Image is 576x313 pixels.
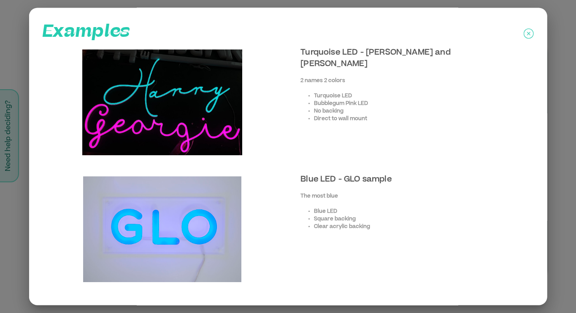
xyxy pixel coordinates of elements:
iframe: Chat Widget [534,272,576,313]
span: Direct to wall mount [314,116,367,121]
span: 2 names 2 colors [300,78,345,83]
span: No backing [314,109,343,114]
span: The most blue [300,194,338,199]
span: Blue LED [314,209,337,214]
span: Square backing [314,217,356,222]
span: Clear acrylic backing [314,224,370,229]
p: Turquoise LED - [PERSON_NAME] and [PERSON_NAME] [300,47,513,70]
p: Examples [42,19,130,44]
img: Example [82,49,242,155]
img: Example [83,176,241,282]
span: Turquoise LED [314,93,352,99]
span: Bubblegum Pink LED [314,101,368,106]
p: Blue LED - GLO sample [300,174,513,186]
